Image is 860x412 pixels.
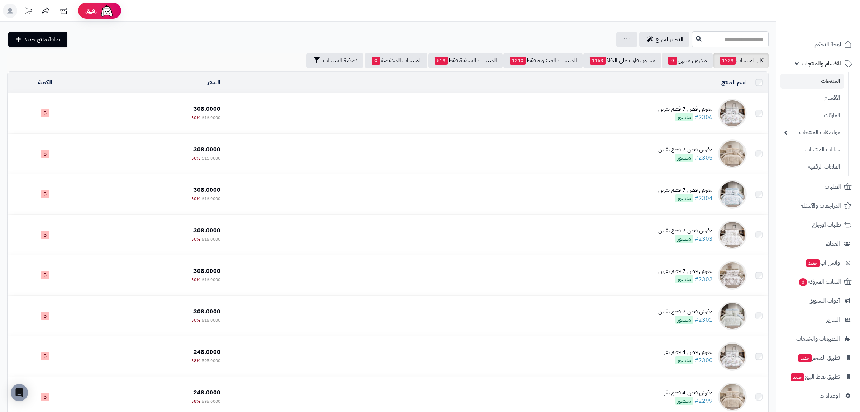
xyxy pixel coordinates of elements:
img: مفرش قطن 7 قطع نفرين [718,261,747,290]
span: التحرير لسريع [656,35,683,44]
a: أدوات التسويق [780,292,856,309]
a: وآتس آبجديد [780,254,856,271]
a: #2301 [694,316,713,324]
span: تطبيق المتجر [798,353,840,363]
a: طلبات الإرجاع [780,216,856,233]
span: الطلبات [825,182,841,192]
span: 5 [41,352,49,360]
span: 5 [41,190,49,198]
span: طلبات الإرجاع [812,220,841,230]
span: 616.0000 [202,155,220,161]
img: مفرش قطن 7 قطع نفرين [718,221,747,249]
span: 1729 [720,57,736,65]
span: 5 [41,393,49,401]
a: #2299 [694,397,713,405]
a: اضافة منتج جديد [8,32,67,47]
a: تطبيق المتجرجديد [780,349,856,366]
img: مفرش قطن 4 قطع نفر [718,342,747,371]
div: Open Intercom Messenger [11,384,28,401]
span: 50% [191,155,200,161]
a: المنتجات المخفضة0 [365,53,427,68]
a: الملفات الرقمية [780,159,844,175]
img: مفرش قطن 7 قطع نفرين [718,139,747,168]
span: الإعدادات [820,391,840,401]
span: السلات المتروكة [798,277,841,287]
span: 616.0000 [202,317,220,323]
span: 308.0000 [193,186,220,194]
a: كل المنتجات1729 [713,53,769,68]
span: 519 [435,57,448,65]
img: مفرش قطن 4 قطع نفر [718,383,747,411]
a: المنتجات المنشورة فقط1210 [503,53,583,68]
span: منشور [675,154,693,162]
img: مفرش قطن 7 قطع نفرين [718,302,747,330]
span: 248.0000 [193,388,220,397]
a: التحرير لسريع [639,32,689,47]
span: رفيق [85,6,97,15]
span: 5 [41,312,49,320]
a: السعر [207,78,220,87]
span: منشور [675,397,693,405]
span: التطبيقات والخدمات [796,334,840,344]
span: 308.0000 [193,145,220,154]
div: مفرش قطن 4 قطع نفر [664,348,713,356]
div: مفرش قطن 7 قطع نفرين [658,267,713,275]
span: 58% [191,357,200,364]
span: 616.0000 [202,236,220,242]
span: تطبيق نقاط البيع [790,372,840,382]
span: جديد [791,373,804,381]
span: 5 [41,109,49,117]
a: #2302 [694,275,713,284]
span: 5 [41,231,49,239]
span: جديد [798,354,812,362]
button: تصفية المنتجات [306,53,363,68]
span: العملاء [826,239,840,249]
a: اسم المنتج [721,78,747,87]
span: 5 [41,150,49,158]
span: 248.0000 [193,348,220,356]
a: #2304 [694,194,713,203]
a: العملاء [780,235,856,252]
a: السلات المتروكة6 [780,273,856,290]
span: 1163 [590,57,606,65]
a: #2300 [694,356,713,365]
span: 0 [668,57,677,65]
a: التطبيقات والخدمات [780,330,856,347]
a: الماركات [780,108,844,123]
a: لوحة التحكم [780,36,856,53]
span: أدوات التسويق [809,296,840,306]
span: 58% [191,398,200,404]
span: المراجعات والأسئلة [801,201,841,211]
span: لوحة التحكم [814,39,841,49]
span: 0 [372,57,380,65]
span: منشور [675,316,693,324]
span: 595.0000 [202,398,220,404]
img: logo-2.png [811,5,853,20]
span: منشور [675,194,693,202]
div: مفرش قطن 7 قطع نفرين [658,186,713,194]
span: 308.0000 [193,307,220,316]
img: ai-face.png [100,4,114,18]
a: #2306 [694,113,713,122]
a: مخزون منتهي0 [662,53,713,68]
span: 5 [41,271,49,279]
span: 308.0000 [193,105,220,113]
a: المنتجات [780,74,844,89]
span: 616.0000 [202,195,220,202]
div: مفرش قطن 7 قطع نفرين [658,146,713,154]
span: وآتس آب [806,258,840,268]
img: مفرش قطن 7 قطع نفرين [718,180,747,209]
span: 50% [191,195,200,202]
a: الطلبات [780,178,856,195]
span: منشور [675,235,693,243]
span: التقارير [826,315,840,325]
a: #2303 [694,235,713,243]
span: منشور [675,356,693,364]
span: تصفية المنتجات [323,56,357,65]
a: المراجعات والأسئلة [780,197,856,214]
span: اضافة منتج جديد [24,35,62,44]
a: مخزون قارب على النفاذ1163 [583,53,661,68]
div: مفرش قطن 7 قطع نفرين [658,105,713,113]
span: 616.0000 [202,276,220,283]
span: 1210 [510,57,526,65]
